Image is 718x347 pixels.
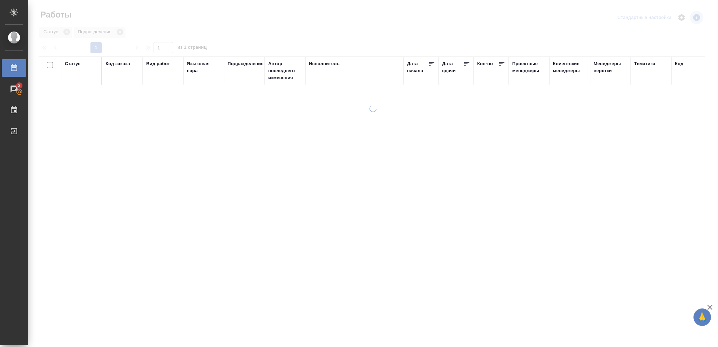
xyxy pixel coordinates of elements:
div: Языковая пара [187,60,221,74]
span: 2 [14,82,25,89]
div: Дата начала [407,60,428,74]
div: Исполнитель [309,60,340,67]
a: 2 [2,80,26,98]
button: 🙏 [693,308,711,326]
div: Проектные менеджеры [512,60,546,74]
div: Код заказа [106,60,130,67]
span: 🙏 [696,310,708,325]
div: Код работы [675,60,702,67]
div: Дата сдачи [442,60,463,74]
div: Тематика [634,60,655,67]
div: Менеджеры верстки [594,60,627,74]
div: Клиентские менеджеры [553,60,587,74]
div: Статус [65,60,81,67]
div: Вид работ [146,60,170,67]
div: Автор последнего изменения [268,60,302,81]
div: Кол-во [477,60,493,67]
div: Подразделение [228,60,264,67]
